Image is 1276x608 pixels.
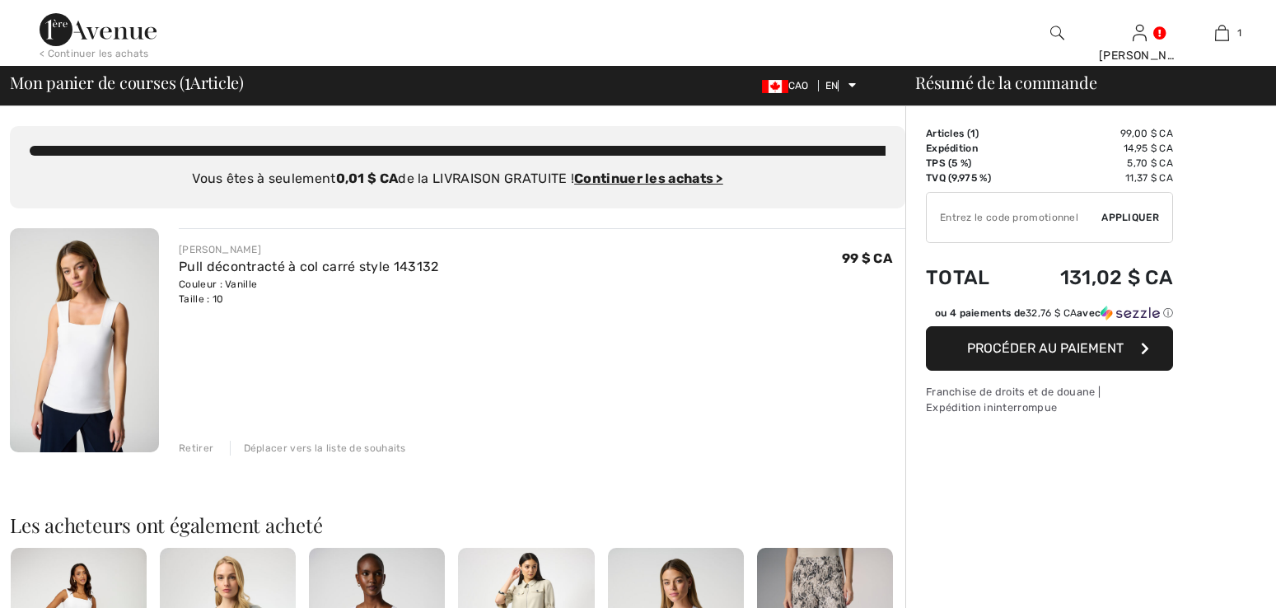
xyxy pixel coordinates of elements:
font: Vous êtes à seulement [192,171,335,186]
a: 1 [1181,23,1262,43]
font: < Continuer les achats [40,48,149,59]
font: Résumé de la commande [915,71,1096,93]
img: Pull décontracté à col carré style 143132 [10,228,159,452]
a: Se connecter [1133,25,1147,40]
font: Couleur : Vanille [179,278,257,290]
font: 99 $ CA [842,250,892,266]
font: Les acheteurs ont également acheté [10,512,323,538]
font: Total [926,266,990,289]
font: EN [825,80,839,91]
font: 1 [185,66,190,95]
font: TVQ (9,975 %) [926,172,991,184]
font: Appliquer [1101,212,1159,223]
font: 5,70 $ CA [1127,157,1173,169]
font: de la LIVRAISON GRATUITE ! [398,171,574,186]
font: 1 [1237,27,1241,39]
font: Franchise de droits et de douane | Expédition ininterrompue [926,386,1101,414]
div: ou 4 paiements de32,76 $ CAavecSezzle Cliquez pour en savoir plus sur Sezzle [926,306,1173,326]
font: 0,01 $ CA [336,171,399,186]
font: 99,00 $ CA [1120,128,1173,139]
input: Code promotionnel [927,193,1101,242]
font: ) [975,128,979,139]
font: [PERSON_NAME] [179,244,261,255]
font: 131,02 $ CA [1060,266,1173,289]
a: Pull décontracté à col carré style 143132 [179,259,438,274]
font: Expédition [926,143,978,154]
font: 14,95 $ CA [1124,143,1173,154]
div: ou 4 paiements de avec [935,306,1173,320]
font: Article) [190,71,244,93]
font: Déplacer vers la liste de souhaits [244,442,406,454]
font: Articles ( [926,128,970,139]
img: rechercher sur le site [1050,23,1064,43]
font: Taille : 10 [179,293,223,305]
img: 1ère Avenue [40,13,157,46]
font: Retirer [179,442,213,454]
font: [PERSON_NAME] [1099,49,1195,63]
font: Mon panier de courses ( [10,71,185,93]
font: 1 [970,128,975,139]
span: 32,76 $ CA [1026,307,1077,319]
img: Mon sac [1215,23,1229,43]
button: Procéder au paiement [926,326,1173,371]
img: Mes informations [1133,23,1147,43]
font: CAO [788,80,809,91]
img: Dollar canadien [762,80,788,93]
a: Continuer les achats > [574,171,723,186]
font: TPS (5 %) [926,157,972,169]
font: Procéder au paiement [967,340,1124,356]
font: 11,37 $ CA [1125,172,1173,184]
img: Sezzle [1101,306,1160,320]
